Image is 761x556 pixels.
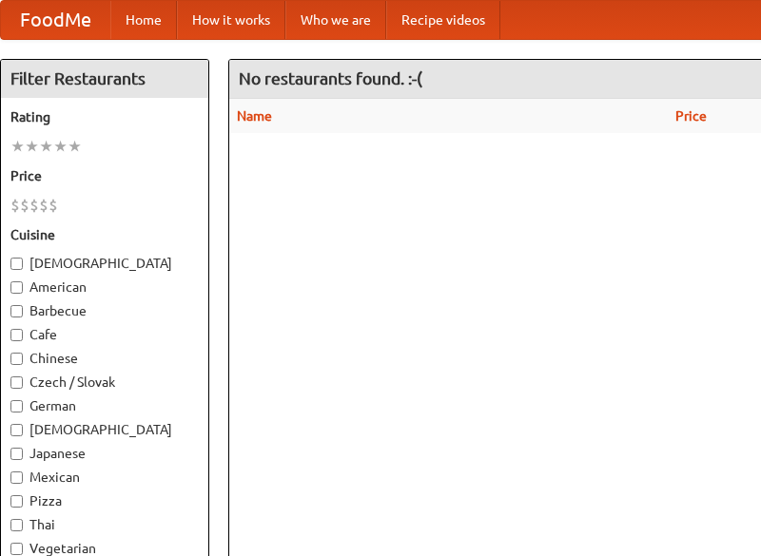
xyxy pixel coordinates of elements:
a: Name [237,108,272,124]
label: Czech / Slovak [10,373,199,392]
li: $ [20,195,29,216]
input: Czech / Slovak [10,376,23,389]
a: How it works [177,1,285,39]
input: Japanese [10,448,23,460]
label: Japanese [10,444,199,463]
a: Recipe videos [386,1,500,39]
label: Cafe [10,325,199,344]
label: Mexican [10,468,199,487]
li: $ [29,195,39,216]
li: ★ [53,136,68,157]
input: Pizza [10,495,23,508]
ng-pluralize: No restaurants found. :-( [239,69,422,87]
input: Thai [10,519,23,531]
li: $ [49,195,58,216]
input: American [10,281,23,294]
input: German [10,400,23,412]
label: American [10,278,199,297]
h5: Rating [10,107,199,126]
input: Vegetarian [10,543,23,555]
label: Pizza [10,491,199,510]
label: [DEMOGRAPHIC_DATA] [10,254,199,273]
input: [DEMOGRAPHIC_DATA] [10,258,23,270]
a: FoodMe [1,1,110,39]
label: Thai [10,515,199,534]
h5: Cuisine [10,225,199,244]
li: ★ [25,136,39,157]
a: Price [675,108,707,124]
h5: Price [10,166,199,185]
input: Barbecue [10,305,23,317]
label: [DEMOGRAPHIC_DATA] [10,420,199,439]
a: Home [110,1,177,39]
li: ★ [39,136,53,157]
input: Chinese [10,353,23,365]
label: Chinese [10,349,199,368]
li: ★ [10,136,25,157]
li: ★ [68,136,82,157]
li: $ [39,195,49,216]
label: Barbecue [10,301,199,320]
input: Mexican [10,471,23,484]
label: German [10,396,199,415]
li: $ [10,195,20,216]
a: Who we are [285,1,386,39]
input: [DEMOGRAPHIC_DATA] [10,424,23,436]
h4: Filter Restaurants [1,60,208,98]
input: Cafe [10,329,23,341]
